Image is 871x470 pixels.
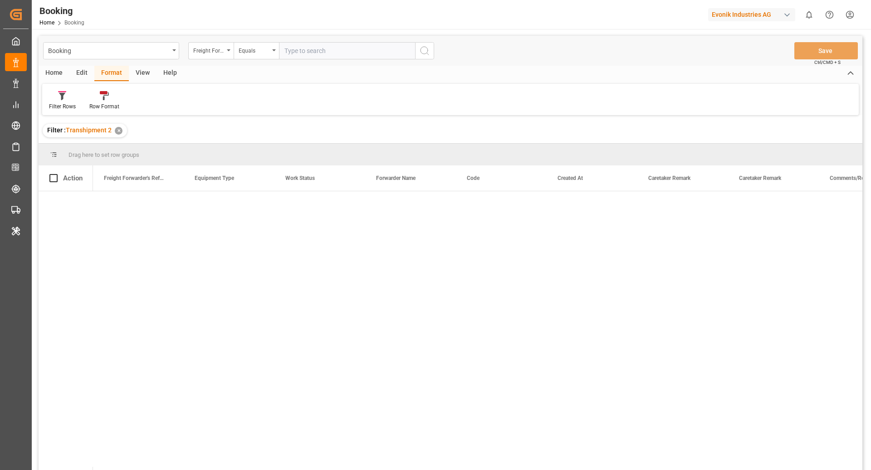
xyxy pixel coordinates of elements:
button: show 0 new notifications [799,5,819,25]
span: Forwarder Name [376,175,416,181]
button: Save [794,42,858,59]
span: Caretaker Remark [648,175,690,181]
span: Equipment Type [195,175,234,181]
div: Evonik Industries AG [708,8,795,21]
input: Type to search [279,42,415,59]
button: search button [415,42,434,59]
button: open menu [43,42,179,59]
span: Transhipment 2 [66,126,112,134]
button: open menu [234,42,279,59]
div: Row Format [89,102,119,111]
button: open menu [188,42,234,59]
div: Edit [69,66,94,81]
span: Created At [558,175,583,181]
div: Help [157,66,184,81]
a: Home [39,19,54,26]
div: Booking [39,4,84,18]
button: Help Center [819,5,840,25]
span: Freight Forwarder's Reference No. [104,175,165,181]
div: Format [94,66,129,81]
div: Action [63,174,83,182]
div: Filter Rows [49,102,76,111]
button: Evonik Industries AG [708,6,799,23]
div: Equals [239,44,269,55]
span: Work Status [285,175,315,181]
span: Ctrl/CMD + S [814,59,841,66]
div: Freight Forwarder's Reference No. [193,44,224,55]
div: View [129,66,157,81]
div: Home [39,66,69,81]
span: Drag here to set row groups [69,151,139,158]
span: Code [467,175,480,181]
span: Caretaker Remark [739,175,781,181]
span: Filter : [47,126,66,134]
div: ✕ [115,127,122,135]
div: Booking [48,44,169,56]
